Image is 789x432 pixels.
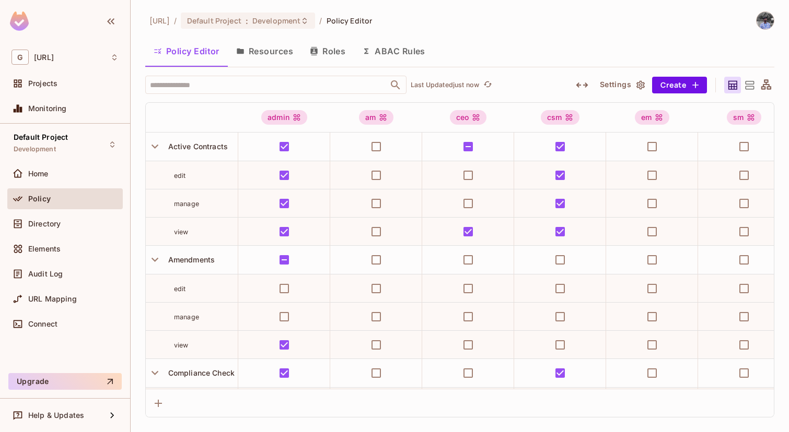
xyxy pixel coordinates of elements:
span: Compliance Check [164,368,235,377]
span: Elements [28,245,61,253]
span: Default Project [14,133,68,141]
span: Policy Editor [327,16,373,26]
button: refresh [481,79,494,91]
span: Home [28,170,49,178]
button: Roles [301,38,354,64]
span: Monitoring [28,104,67,113]
button: Open [388,78,403,92]
button: ABAC Rules [354,38,434,64]
span: Click to refresh data [479,79,494,91]
span: Workspace: genworx.ai [34,53,54,62]
span: Default Project [187,16,241,26]
span: URL Mapping [28,295,77,303]
img: Mithies [757,12,774,29]
span: Audit Log [28,270,63,278]
span: G [11,50,29,65]
button: Settings [596,77,648,93]
span: view [174,228,189,236]
span: Development [14,145,56,153]
div: sm [727,110,761,125]
div: em [635,110,669,125]
span: Amendments [164,255,215,264]
button: Create [652,77,707,93]
li: / [174,16,177,26]
li: / [319,16,322,26]
span: edit [174,172,186,179]
span: edit [174,285,186,293]
div: ceo [450,110,486,125]
p: Last Updated just now [411,81,479,89]
span: : [245,17,249,25]
button: Policy Editor [145,38,228,64]
span: Development [252,16,300,26]
div: csm [541,110,579,125]
span: Directory [28,220,61,228]
div: am [359,110,393,125]
span: view [174,341,189,349]
img: SReyMgAAAABJRU5ErkJggg== [10,11,29,31]
span: refresh [483,80,492,90]
span: the active workspace [149,16,170,26]
span: Policy [28,195,51,203]
span: manage [174,313,199,321]
span: Projects [28,79,57,88]
button: Resources [228,38,301,64]
span: manage [174,200,199,208]
div: admin [261,110,307,125]
span: Help & Updates [28,411,84,419]
span: Connect [28,320,57,328]
button: Upgrade [8,373,122,390]
span: Active Contracts [164,142,228,151]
